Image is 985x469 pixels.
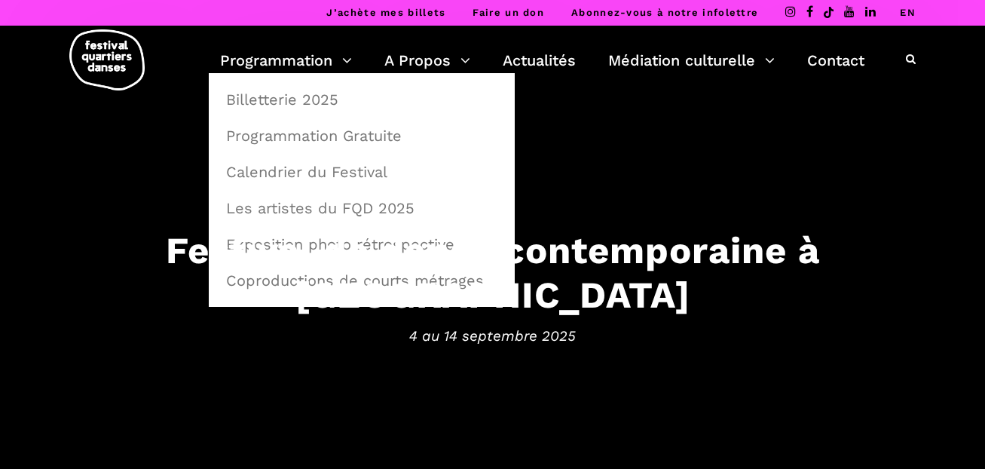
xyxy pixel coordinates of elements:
[217,82,506,117] a: Billetterie 2025
[473,7,544,18] a: Faire un don
[217,118,506,153] a: Programmation Gratuite
[69,29,145,90] img: logo-fqd-med
[217,227,506,262] a: Exposition photo rétrospective
[503,48,576,73] a: Actualités
[26,324,960,347] span: 4 au 14 septembre 2025
[384,48,470,73] a: A Propos
[608,48,775,73] a: Médiation culturelle
[217,191,506,225] a: Les artistes du FQD 2025
[217,155,506,189] a: Calendrier du Festival
[326,7,445,18] a: J’achète mes billets
[220,48,352,73] a: Programmation
[900,7,916,18] a: EN
[807,48,864,73] a: Contact
[26,228,960,317] h3: Festival de danse contemporaine à [GEOGRAPHIC_DATA]
[571,7,758,18] a: Abonnez-vous à notre infolettre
